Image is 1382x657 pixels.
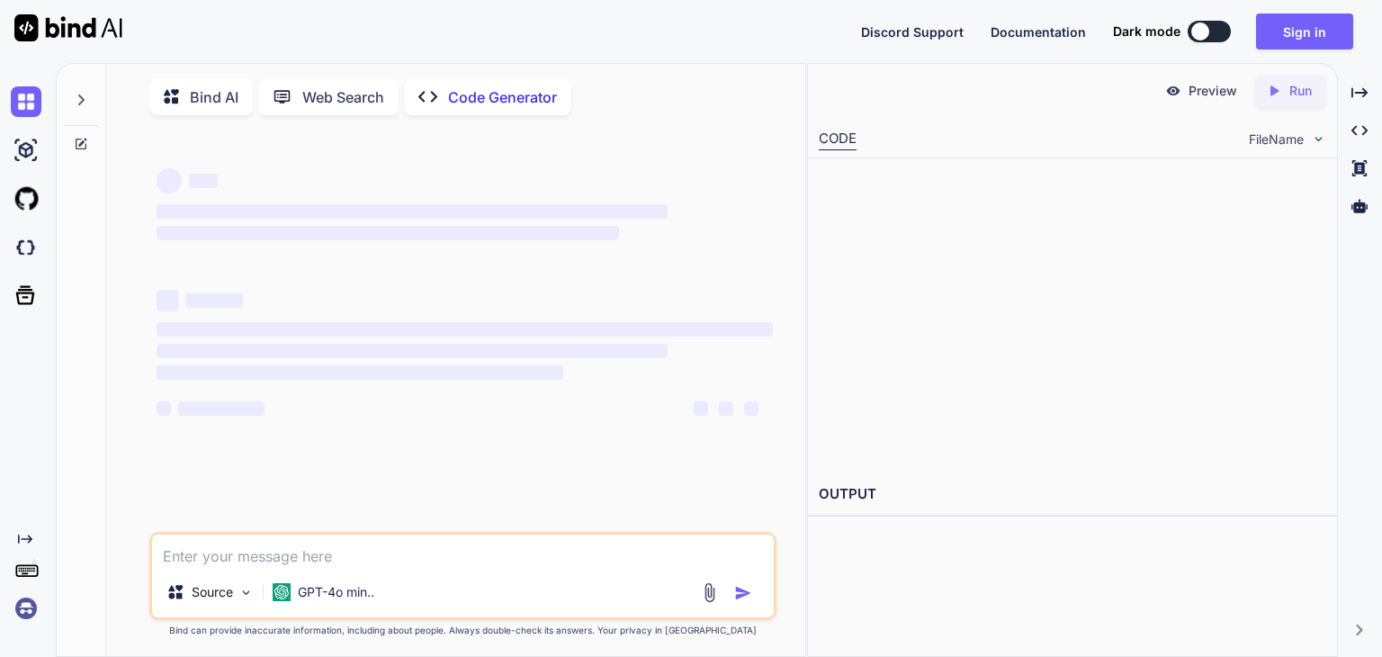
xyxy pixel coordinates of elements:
[157,204,669,219] span: ‌
[178,401,265,416] span: ‌
[861,24,964,40] span: Discord Support
[719,401,733,416] span: ‌
[238,585,254,600] img: Pick Models
[1311,131,1326,147] img: chevron down
[11,184,41,214] img: githubLight
[185,293,243,308] span: ‌
[157,365,563,380] span: ‌
[11,593,41,624] img: signin
[149,624,776,637] p: Bind can provide inaccurate information, including about people. Always double-check its answers....
[192,583,233,601] p: Source
[1165,83,1181,99] img: preview
[694,401,708,416] span: ‌
[302,86,384,108] p: Web Search
[298,583,374,601] p: GPT-4o min..
[189,174,218,188] span: ‌
[819,129,857,150] div: CODE
[808,473,1337,516] h2: OUTPUT
[1189,82,1237,100] p: Preview
[157,322,773,337] span: ‌
[157,401,171,416] span: ‌
[190,86,238,108] p: Bind AI
[11,232,41,263] img: darkCloudIdeIcon
[699,582,720,603] img: attachment
[157,168,182,193] span: ‌
[157,226,619,240] span: ‌
[1289,82,1312,100] p: Run
[11,135,41,166] img: ai-studio
[273,583,291,601] img: GPT-4o mini
[448,86,557,108] p: Code Generator
[1249,130,1304,148] span: FileName
[744,401,758,416] span: ‌
[991,22,1086,41] button: Documentation
[734,584,752,602] img: icon
[1113,22,1180,40] span: Dark mode
[1256,13,1353,49] button: Sign in
[14,14,122,41] img: Bind AI
[861,22,964,41] button: Discord Support
[11,86,41,117] img: chat
[157,290,178,311] span: ‌
[157,344,669,358] span: ‌
[991,24,1086,40] span: Documentation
